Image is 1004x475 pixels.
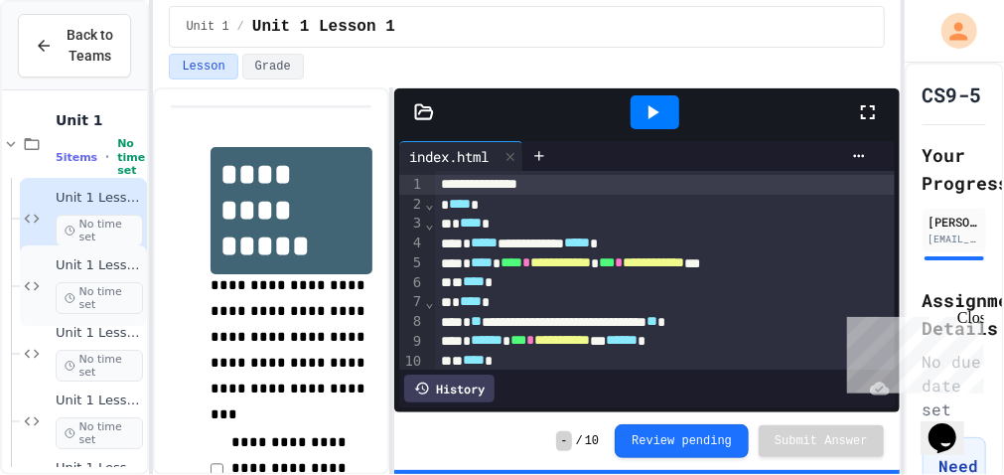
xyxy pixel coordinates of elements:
[56,215,143,246] span: No time set
[929,213,980,231] div: [PERSON_NAME]
[399,214,424,234] div: 3
[186,19,228,35] span: Unit 1
[424,196,434,212] span: Fold line
[56,393,143,409] span: Unit 1 Lesson 4 - Headlines Lab
[105,149,109,165] span: •
[56,350,143,382] span: No time set
[399,352,424,372] div: 10
[399,273,424,293] div: 6
[759,425,884,457] button: Submit Answer
[923,80,982,108] h1: CS9-5
[117,137,145,177] span: No time set
[556,431,571,451] span: -
[399,292,424,312] div: 7
[399,332,424,352] div: 9
[399,234,424,253] div: 4
[56,282,143,314] span: No time set
[923,286,986,342] h2: Assignment Details
[424,294,434,310] span: Fold line
[56,190,143,207] span: Unit 1 Lesson 1
[399,253,424,273] div: 5
[399,195,424,215] div: 2
[399,141,523,171] div: index.html
[56,151,97,164] span: 5 items
[585,433,599,449] span: 10
[237,19,244,35] span: /
[921,396,984,455] iframe: chat widget
[921,8,982,54] div: My Account
[65,25,114,67] span: Back to Teams
[252,15,395,39] span: Unit 1 Lesson 1
[18,14,131,78] button: Back to Teams
[56,325,143,342] span: Unit 1 Lesson 3 - Headers and Paragraph tags
[929,232,980,246] div: [EMAIL_ADDRESS][DOMAIN_NAME]
[424,216,434,232] span: Fold line
[169,54,237,79] button: Lesson
[399,312,424,332] div: 8
[775,433,868,449] span: Submit Answer
[923,141,986,197] h2: Your Progress
[399,146,499,167] div: index.html
[576,433,583,449] span: /
[56,111,143,129] span: Unit 1
[615,424,749,458] button: Review pending
[404,375,495,402] div: History
[56,417,143,449] span: No time set
[399,175,424,195] div: 1
[8,8,137,126] div: Chat with us now!Close
[839,309,984,394] iframe: chat widget
[242,54,304,79] button: Grade
[56,257,143,274] span: Unit 1 Lesson 2 - HTML Doc Setup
